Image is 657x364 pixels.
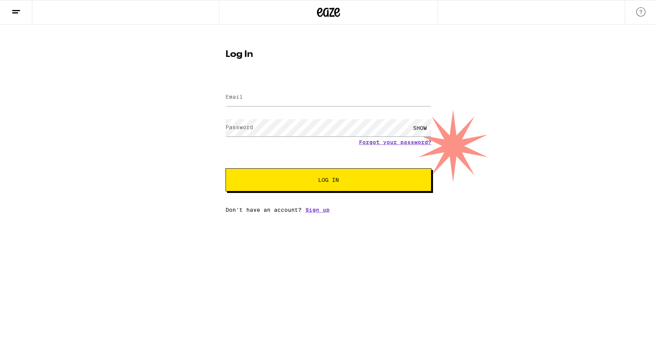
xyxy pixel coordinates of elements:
span: Hi. Need any help? [5,5,55,12]
span: Log In [318,177,339,183]
input: Email [226,89,431,106]
a: Forgot your password? [359,139,431,145]
div: SHOW [408,119,431,136]
label: Password [226,124,253,130]
h1: Log In [226,50,431,59]
a: Sign up [305,207,330,213]
div: Don't have an account? [226,207,431,213]
button: Log In [226,168,431,191]
label: Email [226,94,243,100]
